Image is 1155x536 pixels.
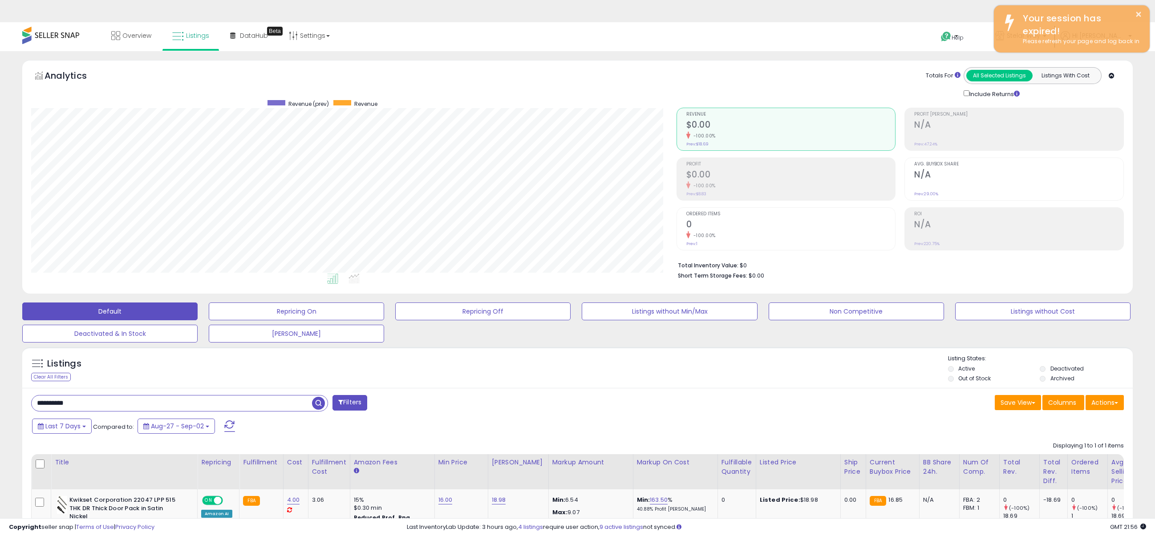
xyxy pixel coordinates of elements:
[760,458,837,467] div: Listed Price
[914,191,938,197] small: Prev: 29.00%
[989,22,1053,51] a: Stelar Way
[186,31,209,40] span: Listings
[955,302,1131,320] button: Listings without Cost
[637,496,711,512] div: %
[1117,504,1138,512] small: (-100%)
[958,375,991,382] label: Out of Stock
[914,241,940,246] small: Prev: 220.75%
[552,496,626,504] p: 6.54
[686,219,896,231] h2: 0
[492,496,506,504] a: 18.98
[914,169,1123,181] h2: N/A
[952,34,964,41] span: Help
[243,496,259,506] small: FBA
[637,458,714,467] div: Markup on Cost
[914,112,1123,117] span: Profit [PERSON_NAME]
[47,358,81,370] h5: Listings
[760,496,834,504] div: $18.98
[45,69,104,84] h5: Analytics
[69,496,178,523] b: Kwikset Corporation 22047 LPP 515 THK DR Thick Door Pack in Satin Nickel
[1016,12,1143,37] div: Your session has expired!
[22,325,198,343] button: Deactivated & In Stock
[552,496,566,504] strong: Min:
[288,100,329,108] span: Revenue (prev)
[223,22,275,49] a: DataHub
[678,259,1117,270] li: $0
[407,523,1146,532] div: Last InventoryLab Update: 3 hours ago, require user action, not synced.
[312,496,343,504] div: 3.06
[55,458,194,467] div: Title
[395,302,571,320] button: Repricing Off
[914,212,1123,217] span: ROI
[966,70,1033,81] button: All Selected Listings
[963,458,996,476] div: Num of Comp.
[31,373,71,381] div: Clear All Filters
[934,24,981,51] a: Help
[844,458,862,476] div: Ship Price
[870,496,886,506] small: FBA
[209,302,384,320] button: Repricing On
[166,22,216,49] a: Listings
[1003,512,1039,520] div: 18.69
[1003,496,1039,504] div: 0
[1050,365,1084,372] label: Deactivated
[923,496,952,504] div: N/A
[552,458,629,467] div: Markup Amount
[760,496,800,504] b: Listed Price:
[686,120,896,132] h2: $0.00
[637,496,650,504] b: Min:
[914,219,1123,231] h2: N/A
[948,355,1133,363] p: Listing States:
[690,182,716,189] small: -100.00%
[769,302,944,320] button: Non Competitive
[9,523,154,532] div: seller snap | |
[633,454,717,489] th: The percentage added to the cost of goods (COGS) that forms the calculator for Min & Max prices.
[151,422,204,431] span: Aug-27 - Sep-02
[686,169,896,181] h2: $0.00
[582,302,757,320] button: Listings without Min/Max
[115,523,154,531] a: Privacy Policy
[1111,496,1147,504] div: 0
[1053,442,1124,450] div: Displaying 1 to 1 of 1 items
[1043,496,1061,504] div: -18.69
[1032,70,1098,81] button: Listings With Cost
[1086,395,1124,410] button: Actions
[721,458,752,476] div: Fulfillable Quantity
[721,496,749,504] div: 0
[1009,504,1029,512] small: (-100%)
[926,72,960,80] div: Totals For
[1071,512,1107,520] div: 1
[354,514,412,521] b: Reduced Prof. Rng.
[9,523,41,531] strong: Copyright
[1071,496,1107,504] div: 0
[518,523,543,531] a: 4 listings
[105,22,158,49] a: Overview
[678,272,747,279] b: Short Term Storage Fees:
[686,141,709,147] small: Prev: $18.69
[957,89,1030,99] div: Include Returns
[652,516,671,525] a: 226.75
[1050,375,1074,382] label: Archived
[122,31,151,40] span: Overview
[1003,458,1036,476] div: Total Rev.
[686,191,706,197] small: Prev: $8.83
[287,496,300,504] a: 4.00
[1048,398,1076,407] span: Columns
[958,365,975,372] label: Active
[222,497,236,504] span: OFF
[201,458,235,467] div: Repricing
[870,458,916,476] div: Current Buybox Price
[1042,395,1084,410] button: Columns
[57,496,67,514] img: 317TrcNcgSL._SL40_.jpg
[1111,458,1144,486] div: Avg Selling Price
[686,241,697,246] small: Prev: 1
[354,458,431,467] div: Amazon Fees
[243,458,279,467] div: Fulfillment
[76,523,114,531] a: Terms of Use
[686,112,896,117] span: Revenue
[354,496,428,504] div: 15%
[552,508,568,516] strong: Max:
[240,31,268,40] span: DataHub
[637,506,711,512] p: 40.88% Profit [PERSON_NAME]
[354,467,359,475] small: Amazon Fees.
